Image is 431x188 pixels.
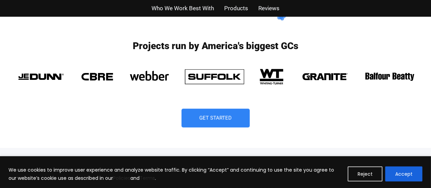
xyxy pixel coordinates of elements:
a: Reviews [258,3,279,13]
a: Policies [113,175,130,182]
a: Who We Work Best With [152,3,214,13]
button: Accept [385,167,422,182]
a: Get Started [182,109,250,128]
span: Get Started [199,116,232,121]
a: Terms [140,175,155,182]
a: Products [224,3,248,13]
h3: Projects run by America's biggest GCs [11,41,420,51]
button: Reject [348,167,383,182]
p: We use cookies to improve user experience and analyze website traffic. By clicking “Accept” and c... [9,166,343,182]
